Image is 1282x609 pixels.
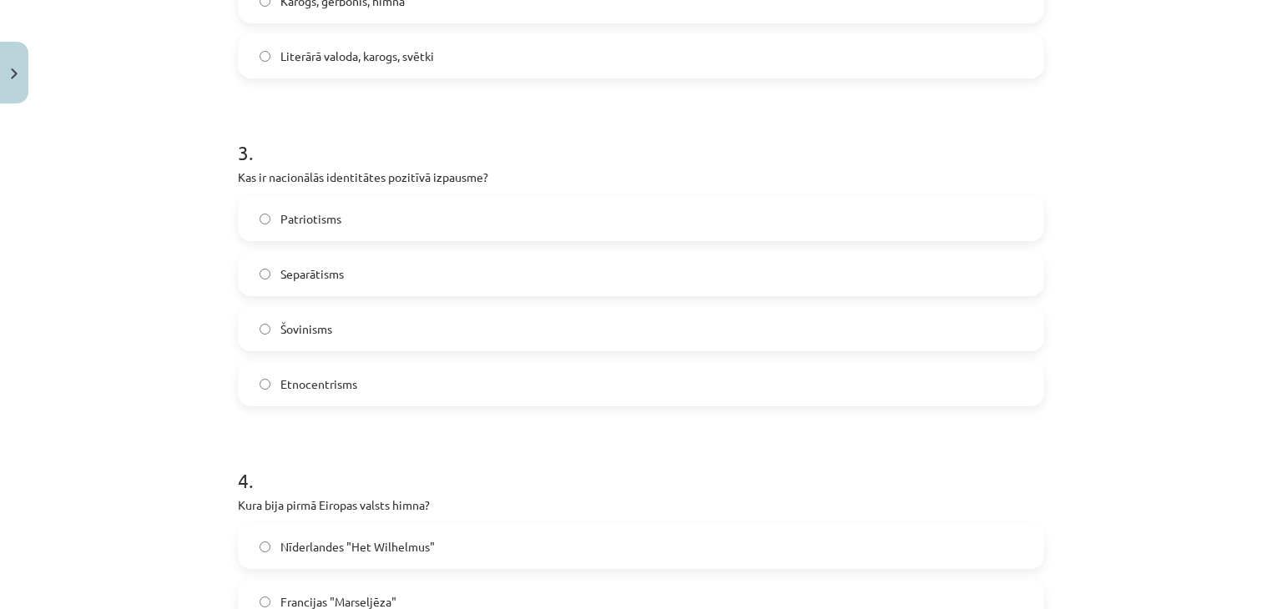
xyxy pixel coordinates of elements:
[260,324,270,335] input: Šovinisms
[280,48,434,65] span: Literārā valoda, karogs, svētki
[238,496,1044,514] p: Kura bija pirmā Eiropas valsts himna?
[238,169,1044,186] p: Kas ir nacionālās identitātes pozitīvā izpausme?
[260,596,270,607] input: Francijas "Marseljēza"
[238,112,1044,164] h1: 3 .
[280,265,344,283] span: Separātisms
[238,440,1044,491] h1: 4 .
[260,269,270,279] input: Separātisms
[11,68,18,79] img: icon-close-lesson-0947bae3869378f0d4975bcd49f059093ad1ed9edebbc8119c70593378902aed.svg
[260,541,270,552] input: Nīderlandes "Het Wilhelmus"
[280,538,435,556] span: Nīderlandes "Het Wilhelmus"
[260,51,270,62] input: Literārā valoda, karogs, svētki
[260,214,270,224] input: Patriotisms
[280,375,357,393] span: Etnocentrisms
[280,320,332,338] span: Šovinisms
[260,379,270,390] input: Etnocentrisms
[280,210,341,228] span: Patriotisms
